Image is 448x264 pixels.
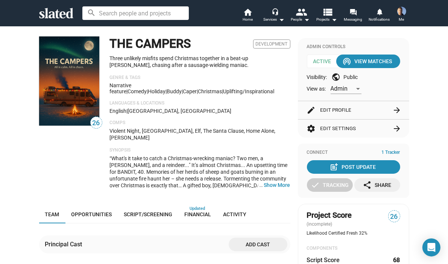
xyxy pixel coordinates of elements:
[110,147,290,153] p: Synopsis
[332,73,341,82] mat-icon: public
[110,108,127,114] span: English
[314,8,340,24] button: Projects
[264,15,285,24] div: Services
[222,88,223,94] span: |
[39,36,99,126] img: THE CAMPERS
[261,8,287,24] button: Services
[307,73,400,82] div: Visibility: Public
[110,36,191,52] h1: THE CAMPERS
[311,178,349,192] div: Tracking
[147,88,148,94] span: |
[110,120,290,126] p: Comps
[82,6,189,20] input: Search people and projects
[336,55,400,68] button: View Matches
[331,85,348,92] span: Admin
[393,5,411,25] button: Joel CousinsMe
[118,205,179,223] a: Script/Screening
[399,15,404,24] span: Me
[243,15,253,24] span: Home
[198,88,222,94] span: Christmas
[148,88,166,94] span: Holiday
[307,231,400,237] div: Likelihood Certified Fresh 32%
[307,106,316,115] mat-icon: edit
[307,150,400,156] div: Connect
[197,88,198,94] span: |
[307,44,400,50] div: Admin Controls
[71,211,112,217] span: Opportunities
[389,212,400,222] span: 26
[393,256,400,264] dd: 68
[91,118,102,128] span: 26
[110,55,290,69] p: Three unlikely misfits spend Christmas together in a beat-up [PERSON_NAME], chasing after a sausa...
[128,88,147,94] span: Comedy
[344,15,362,24] span: Messaging
[243,8,252,17] mat-icon: home
[343,57,352,66] mat-icon: wifi_tethering
[256,182,264,188] span: …
[307,246,400,252] div: COMPONENTS
[223,88,275,94] span: uplifting/inspirational
[322,6,333,17] mat-icon: view_list
[397,7,406,16] img: Joel Cousins
[124,211,173,217] span: Script/Screening
[354,178,400,192] button: Share
[110,82,132,94] span: Narrative feature
[183,88,197,94] span: caper
[296,6,307,17] mat-icon: people
[110,127,290,141] p: Violent Night, [GEOGRAPHIC_DATA], Elf, The Santa Clause, Home Alone, [PERSON_NAME]
[307,222,334,227] span: (incomplete)
[307,85,326,93] span: View as:
[382,150,400,156] span: 1 Tracker
[179,205,217,223] a: Financial
[110,155,290,243] span: “What's it take to catch a Christmas-wrecking maniac? Two men, a [PERSON_NAME], and a reindeer......
[307,210,352,220] span: Project Score
[235,8,261,24] a: Home
[65,205,118,223] a: Opportunities
[349,8,357,15] mat-icon: forum
[366,8,393,24] a: Notifications
[307,124,316,133] mat-icon: settings
[422,238,440,256] div: Open Intercom Messenger
[223,211,247,217] span: Activity
[307,160,400,174] button: Post Update
[340,8,366,24] a: Messaging
[264,182,290,188] button: …Show More
[235,238,281,251] span: Add cast
[287,8,314,24] button: People
[363,181,372,190] mat-icon: share
[330,162,339,171] mat-icon: post_add
[253,39,290,49] span: Development
[291,15,310,24] div: People
[110,75,290,81] p: Genre & Tags
[272,8,278,15] mat-icon: headset_mic
[217,205,253,223] a: Activity
[307,120,400,138] button: Edit Settings
[307,55,343,68] span: Active
[393,106,402,115] mat-icon: arrow_forward
[182,88,183,94] span: |
[369,15,390,24] span: Notifications
[330,15,339,24] mat-icon: arrow_drop_down
[307,101,400,119] button: Edit Profile
[167,88,182,94] span: buddy
[307,256,340,264] dt: Script Score
[277,15,286,24] mat-icon: arrow_drop_down
[128,108,232,114] span: [GEOGRAPHIC_DATA], [GEOGRAPHIC_DATA]
[45,240,85,248] div: Principal Cast
[376,8,383,15] mat-icon: notifications
[363,178,392,192] div: Share
[229,238,287,251] button: Add cast
[185,211,211,217] span: Financial
[110,100,290,106] p: Languages & Locations
[311,181,320,190] mat-icon: check
[45,211,59,217] span: Team
[166,88,167,94] span: |
[127,88,128,94] span: |
[344,55,392,68] div: View Matches
[331,160,376,174] div: Post Update
[127,108,128,114] span: |
[302,15,311,24] mat-icon: arrow_drop_down
[39,205,65,223] a: Team
[307,178,353,192] button: Tracking
[393,124,402,133] mat-icon: arrow_forward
